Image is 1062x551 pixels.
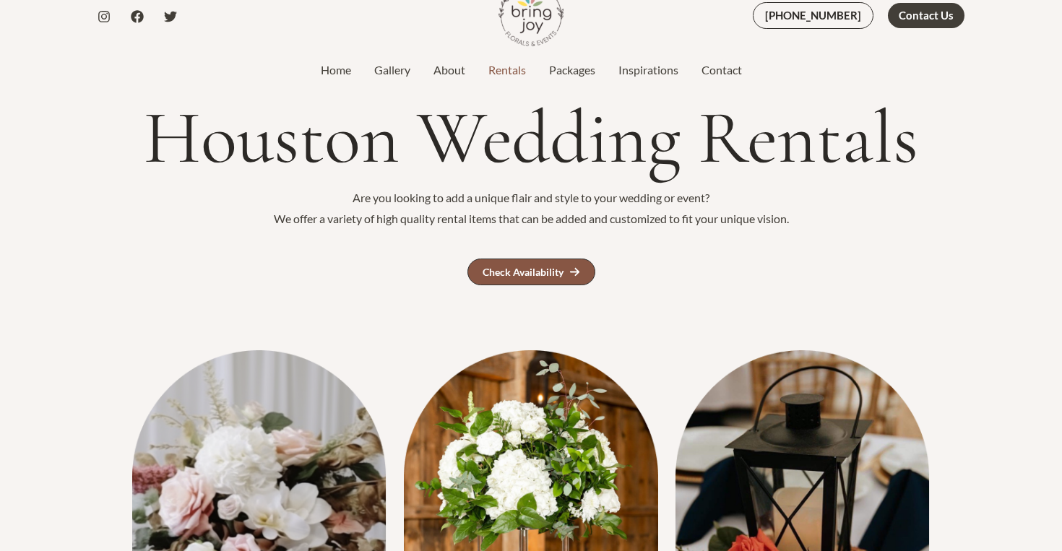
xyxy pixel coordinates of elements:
a: [PHONE_NUMBER] [753,2,873,29]
a: Contact [690,61,754,79]
h1: Houston Wedding Rentals [98,97,964,179]
a: Inspirations [607,61,690,79]
a: Twitter [164,10,177,23]
a: Rentals [477,61,538,79]
a: Instagram [98,10,111,23]
p: Are you looking to add a unique flair and style to your wedding or event? We offer a variety of h... [98,187,964,230]
a: Packages [538,61,607,79]
a: Contact Us [888,3,964,28]
a: Facebook [131,10,144,23]
nav: Site Navigation [309,59,754,81]
a: Home [309,61,363,79]
div: Check Availability [483,267,564,277]
a: About [422,61,477,79]
a: Gallery [363,61,422,79]
a: Check Availability [467,259,595,285]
